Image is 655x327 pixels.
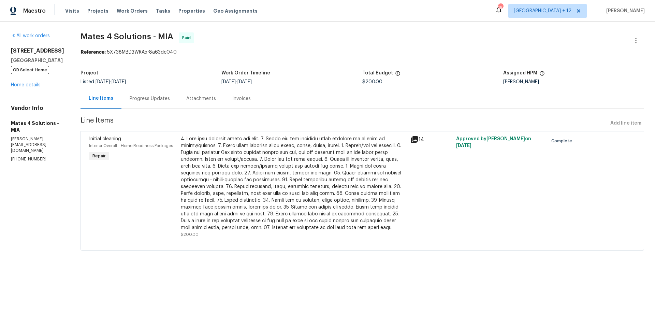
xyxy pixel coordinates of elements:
span: The total cost of line items that have been proposed by Opendoor. This sum includes line items th... [395,71,401,80]
span: [PERSON_NAME] [603,8,645,14]
span: Line Items [81,117,608,130]
div: 4. Lore ipsu dolorsit ametc adi elit. 7. Seddo eiu tem incididu utlab etdolore ma al enim ad mini... [181,136,406,231]
span: $200.00 [181,232,199,237]
span: Complete [551,138,575,144]
span: - [221,80,252,84]
div: Progress Updates [130,95,170,102]
span: Paid [182,34,193,41]
div: Invoices [232,95,251,102]
h2: [STREET_ADDRESS] [11,47,64,54]
div: Line Items [89,95,113,102]
span: Maestro [23,8,46,14]
span: Visits [65,8,79,14]
span: Repair [90,153,108,159]
span: $200.00 [362,80,382,84]
a: All work orders [11,33,50,38]
div: [PERSON_NAME] [503,80,644,84]
span: [GEOGRAPHIC_DATA] + 12 [514,8,571,14]
span: Tasks [156,9,170,13]
span: Properties [178,8,205,14]
span: Work Orders [117,8,148,14]
span: The hpm assigned to this work order. [539,71,545,80]
div: 14 [410,136,452,144]
div: Attachments [186,95,216,102]
span: [DATE] [221,80,236,84]
p: [PERSON_NAME][EMAIL_ADDRESS][DOMAIN_NAME] [11,136,64,154]
span: [DATE] [96,80,110,84]
p: [PHONE_NUMBER] [11,156,64,162]
span: [DATE] [237,80,252,84]
span: Mates 4 Solutions - MIA [81,32,173,41]
h5: Work Order Timeline [221,71,270,75]
span: Geo Assignments [213,8,258,14]
div: 5X738MBD3WRA5-8a63dc040 [81,49,644,56]
h5: Assigned HPM [503,71,537,75]
div: 197 [498,4,503,11]
span: - [96,80,126,84]
span: Approved by [PERSON_NAME] on [456,137,531,148]
span: OD Select Home [11,66,49,74]
span: Listed [81,80,126,84]
h5: [GEOGRAPHIC_DATA] [11,57,64,64]
h4: Vendor Info [11,105,64,112]
span: Initial cleaning [89,137,121,141]
h5: Total Budget [362,71,393,75]
a: Home details [11,83,41,87]
h5: Project [81,71,98,75]
span: [DATE] [112,80,126,84]
span: Projects [87,8,108,14]
h5: Mates 4 Solutions - MIA [11,120,64,133]
span: [DATE] [456,143,471,148]
b: Reference: [81,50,106,55]
span: Interior Overall - Home Readiness Packages [89,144,173,148]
